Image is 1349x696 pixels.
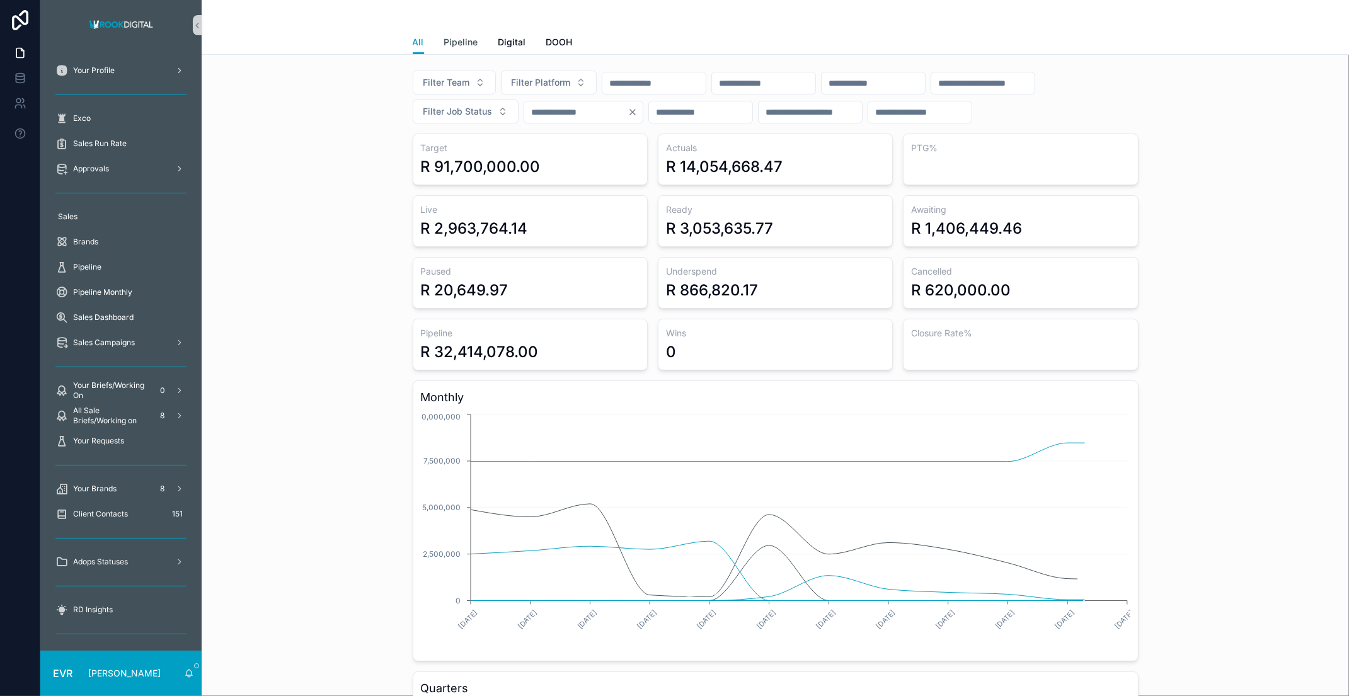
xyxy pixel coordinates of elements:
[911,327,1130,339] h3: Closure Rate%
[423,76,470,89] span: Filter Team
[911,203,1130,216] h3: Awaiting
[155,408,170,423] div: 8
[628,107,643,117] button: Clear
[48,404,194,427] a: All Sale Briefs/Working on8
[73,139,127,149] span: Sales Run Rate
[73,406,150,426] span: All Sale Briefs/Working on
[48,551,194,573] a: Adops Statuses
[421,203,640,216] h3: Live
[575,608,598,630] text: [DATE]
[73,287,132,297] span: Pipeline Monthly
[911,265,1130,278] h3: Cancelled
[421,411,1130,653] div: chart
[48,306,194,329] a: Sales Dashboard
[168,506,187,522] div: 151
[911,142,1130,154] h3: PTG%
[48,477,194,500] a: Your Brands8
[421,280,508,300] div: R 20,649.97
[413,71,496,94] button: Select Button
[421,157,541,177] div: R 91,700,000.00
[48,503,194,525] a: Client Contacts151
[73,436,124,446] span: Your Requests
[421,265,640,278] h3: Paused
[423,456,461,465] tspan: 7,500,000
[635,608,658,630] text: [DATE]
[73,237,98,247] span: Brands
[498,31,526,56] a: Digital
[413,31,424,55] a: All
[423,549,461,559] tspan: 2,500,000
[666,327,885,339] h3: Wins
[73,557,128,567] span: Adops Statuses
[73,605,113,615] span: RD Insights
[444,31,478,56] a: Pipeline
[73,509,128,519] span: Client Contacts
[48,107,194,130] a: Exco
[993,608,1016,630] text: [DATE]
[40,50,202,651] div: scrollable content
[456,608,479,630] text: [DATE]
[666,203,885,216] h3: Ready
[421,327,640,339] h3: Pipeline
[421,342,539,362] div: R 32,414,078.00
[48,331,194,354] a: Sales Campaigns
[48,205,194,228] a: Sales
[48,132,194,155] a: Sales Run Rate
[695,608,718,630] text: [DATE]
[546,36,573,48] span: DOOH
[934,608,956,630] text: [DATE]
[48,430,194,452] a: Your Requests
[418,412,461,421] tspan: 10,000,000
[666,142,885,154] h3: Actuals
[874,608,897,630] text: [DATE]
[48,256,194,278] a: Pipeline
[666,219,773,239] div: R 3,053,635.77
[666,280,758,300] div: R 866,820.17
[512,76,571,89] span: Filter Platform
[423,105,493,118] span: Filter Job Status
[58,212,77,222] span: Sales
[155,481,170,496] div: 8
[155,383,170,398] div: 0
[1053,608,1076,630] text: [DATE]
[73,380,150,401] span: Your Briefs/Working On
[421,389,1130,406] h3: Monthly
[666,342,676,362] div: 0
[413,36,424,48] span: All
[666,265,885,278] h3: Underspend
[86,15,157,35] img: App logo
[421,219,528,239] div: R 2,963,764.14
[48,598,194,621] a: RD Insights
[911,280,1011,300] div: R 620,000.00
[444,36,478,48] span: Pipeline
[73,164,109,174] span: Approvals
[48,59,194,82] a: Your Profile
[73,484,117,494] span: Your Brands
[911,219,1022,239] div: R 1,406,449.46
[48,157,194,180] a: Approvals
[413,100,519,123] button: Select Button
[755,608,778,630] text: [DATE]
[666,157,783,177] div: R 14,054,668.47
[73,262,101,272] span: Pipeline
[1113,608,1135,630] text: [DATE]
[422,503,461,512] tspan: 5,000,000
[73,312,134,322] span: Sales Dashboard
[54,666,73,681] span: EVR
[546,31,573,56] a: DOOH
[73,113,91,123] span: Exco
[48,379,194,402] a: Your Briefs/Working On0
[88,667,161,680] p: [PERSON_NAME]
[421,142,640,154] h3: Target
[73,66,115,76] span: Your Profile
[814,608,837,630] text: [DATE]
[516,608,539,630] text: [DATE]
[456,596,461,605] tspan: 0
[501,71,597,94] button: Select Button
[73,338,135,348] span: Sales Campaigns
[48,231,194,253] a: Brands
[48,281,194,304] a: Pipeline Monthly
[498,36,526,48] span: Digital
